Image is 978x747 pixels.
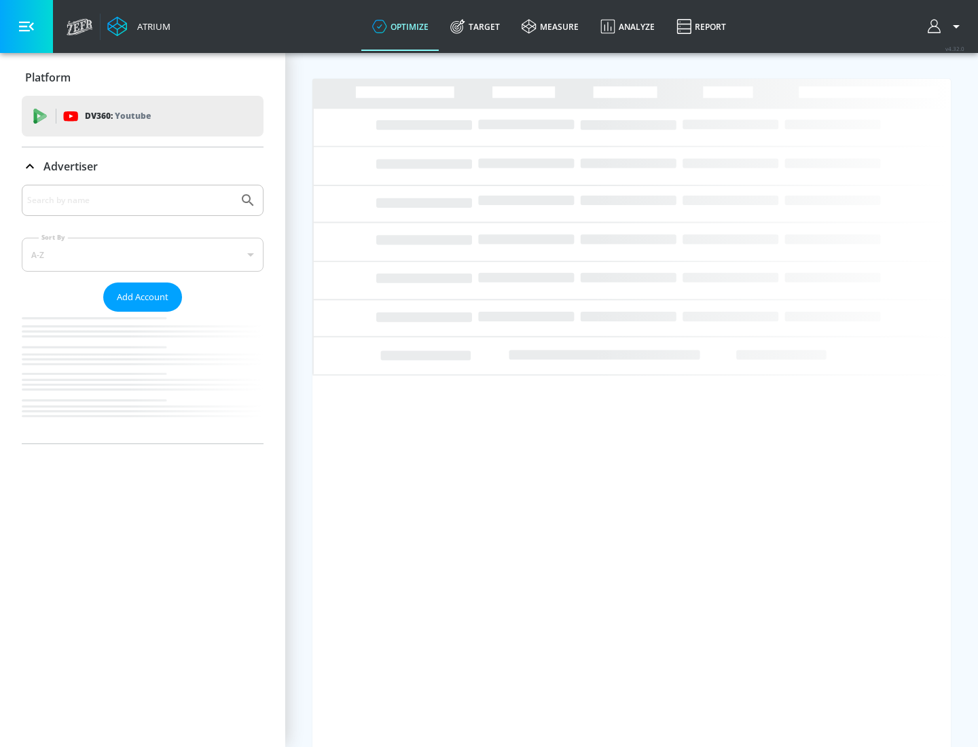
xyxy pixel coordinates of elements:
[39,233,68,242] label: Sort By
[666,2,737,51] a: Report
[103,283,182,312] button: Add Account
[361,2,439,51] a: optimize
[85,109,151,124] p: DV360:
[107,16,170,37] a: Atrium
[22,58,264,96] div: Platform
[22,312,264,443] nav: list of Advertiser
[590,2,666,51] a: Analyze
[132,20,170,33] div: Atrium
[22,147,264,185] div: Advertiser
[117,289,168,305] span: Add Account
[115,109,151,123] p: Youtube
[22,238,264,272] div: A-Z
[945,45,964,52] span: v 4.32.0
[511,2,590,51] a: measure
[43,159,98,174] p: Advertiser
[439,2,511,51] a: Target
[27,192,233,209] input: Search by name
[22,96,264,136] div: DV360: Youtube
[22,185,264,443] div: Advertiser
[25,70,71,85] p: Platform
